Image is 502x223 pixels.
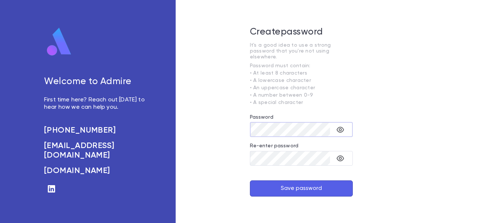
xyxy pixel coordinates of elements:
p: • A number between 0-9 [250,92,353,98]
p: • An uppercase character [250,85,353,91]
a: [PHONE_NUMBER] [44,126,146,135]
p: It's a good idea to use a strong password that you're not using elsewhere. [250,42,353,60]
p: • A lowercase character [250,78,353,83]
p: Password must contain: [250,63,353,69]
h5: Welcome to Admire [44,76,146,87]
p: • A special character [250,100,353,105]
img: logo [44,27,74,57]
label: Password [250,114,273,120]
label: Re-enter password [250,143,298,149]
a: [EMAIL_ADDRESS][DOMAIN_NAME] [44,141,146,160]
button: toggle password visibility [333,122,348,137]
button: toggle password visibility [333,151,348,166]
p: • At least 8 characters [250,70,353,76]
button: Save password [250,180,353,197]
h5: Create password [250,27,353,38]
a: [DOMAIN_NAME] [44,166,146,176]
p: First time here? Reach out [DATE] to hear how we can help you. [44,96,146,111]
